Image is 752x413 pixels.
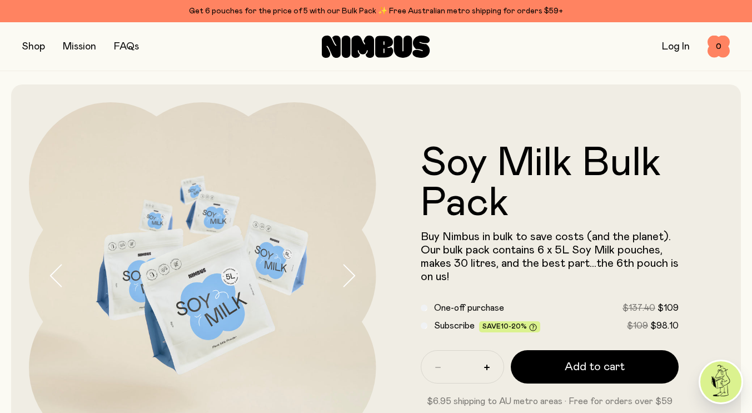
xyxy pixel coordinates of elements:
[662,42,690,52] a: Log In
[511,350,679,384] button: Add to cart
[650,321,679,330] span: $98.10
[700,361,741,402] img: agent
[434,321,475,330] span: Subscribe
[421,143,679,223] h1: Soy Milk Bulk Pack
[22,4,730,18] div: Get 6 pouches for the price of 5 with our Bulk Pack ✨ Free Australian metro shipping for orders $59+
[565,359,625,375] span: Add to cart
[482,323,537,331] span: Save
[63,42,96,52] a: Mission
[622,303,655,312] span: $137.40
[114,42,139,52] a: FAQs
[658,303,679,312] span: $109
[434,303,504,312] span: One-off purchase
[708,36,730,58] button: 0
[501,323,527,330] span: 10-20%
[421,395,679,408] p: $6.95 shipping to AU metro areas · Free for orders over $59
[627,321,648,330] span: $109
[421,231,679,282] span: Buy Nimbus in bulk to save costs (and the planet). Our bulk pack contains 6 x 5L Soy Milk pouches...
